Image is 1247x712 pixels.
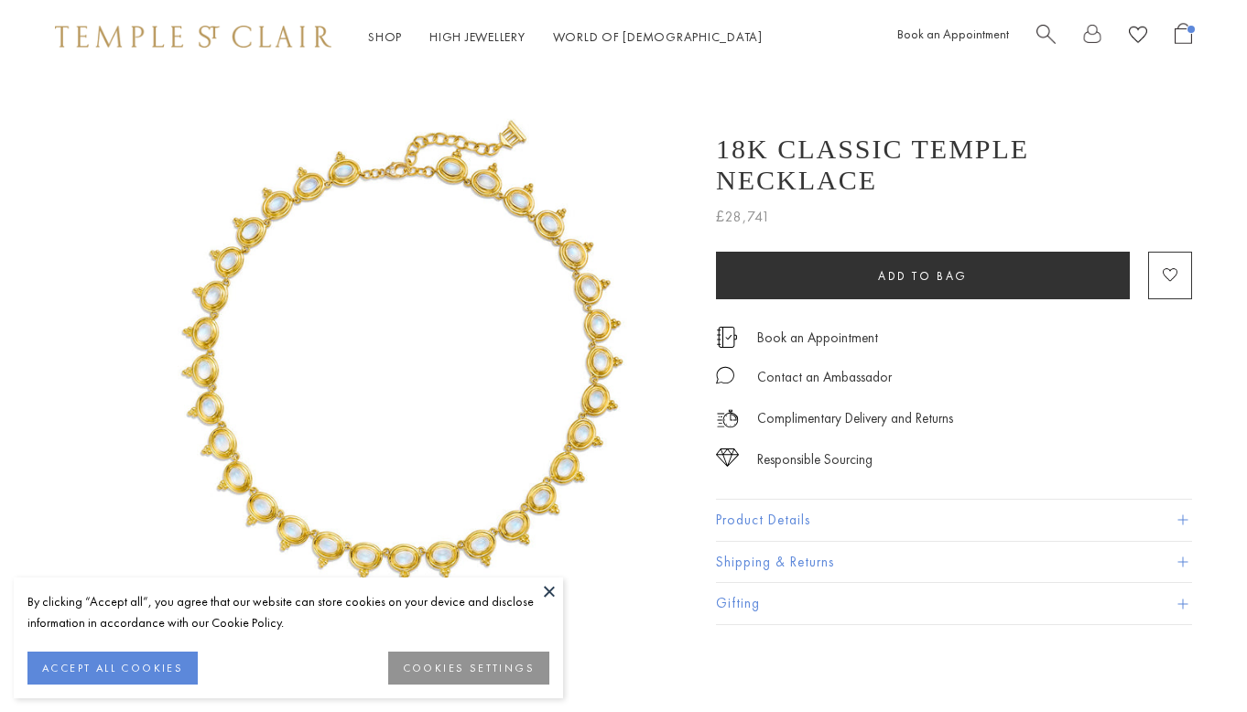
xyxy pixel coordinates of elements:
a: High JewelleryHigh Jewellery [429,28,526,45]
div: Responsible Sourcing [757,448,873,471]
span: Add to bag [878,268,968,284]
img: Temple St. Clair [55,26,331,48]
a: View Wishlist [1129,23,1147,51]
nav: Main navigation [368,26,763,49]
img: 18K Classic Temple Necklace [119,73,689,642]
a: Book an Appointment [897,26,1009,42]
button: ACCEPT ALL COOKIES [27,652,198,685]
a: ShopShop [368,28,402,45]
h1: 18K Classic Temple Necklace [716,134,1192,196]
button: Product Details [716,500,1192,541]
button: Add to bag [716,252,1130,299]
img: icon_sourcing.svg [716,448,739,467]
a: Book an Appointment [757,328,878,348]
div: Contact an Ambassador [757,366,892,389]
img: icon_appointment.svg [716,327,738,348]
button: Gifting [716,583,1192,624]
img: icon_delivery.svg [716,407,739,430]
span: £28,741 [716,205,771,229]
button: COOKIES SETTINGS [388,652,549,685]
img: MessageIcon-01_2.svg [716,366,734,384]
iframe: Gorgias live chat messenger [1155,626,1229,694]
a: World of [DEMOGRAPHIC_DATA]World of [DEMOGRAPHIC_DATA] [553,28,763,45]
button: Shipping & Returns [716,542,1192,583]
p: Complimentary Delivery and Returns [757,407,953,430]
a: Open Shopping Bag [1175,23,1192,51]
div: By clicking “Accept all”, you agree that our website can store cookies on your device and disclos... [27,591,549,633]
a: Search [1036,23,1056,51]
